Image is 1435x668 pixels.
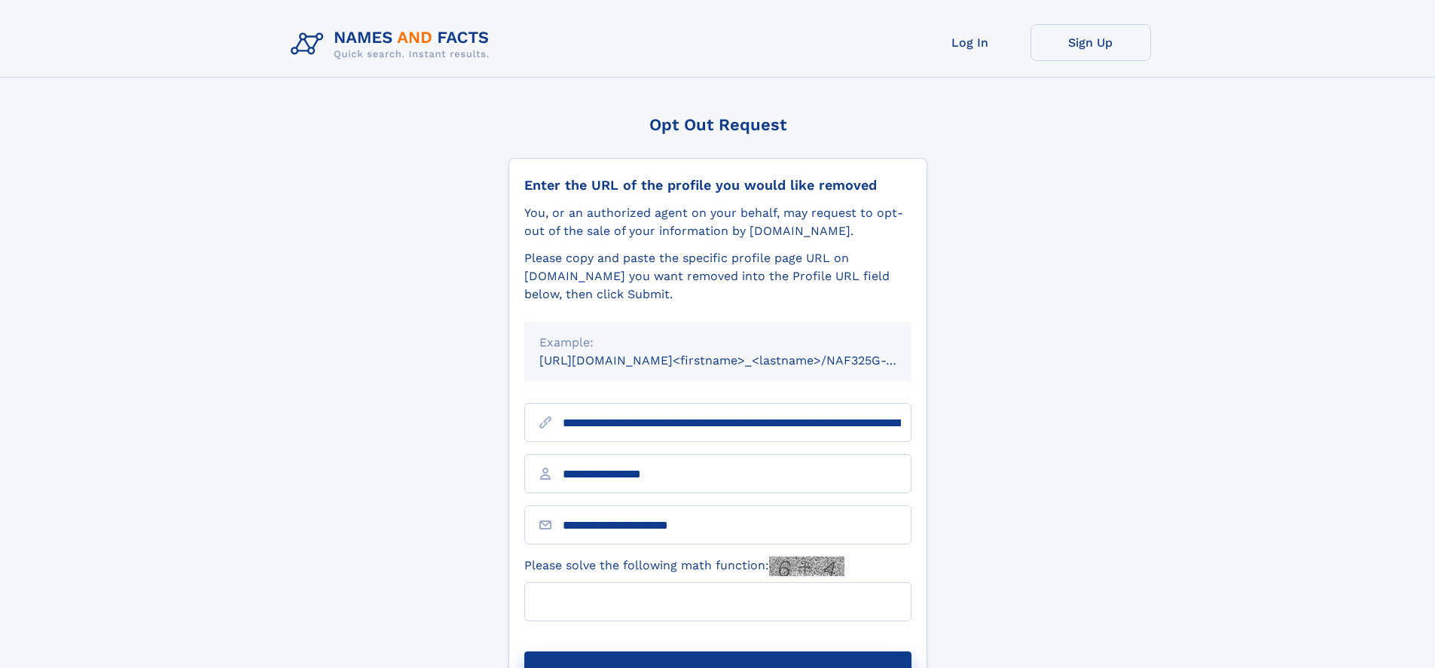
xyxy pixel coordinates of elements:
img: Logo Names and Facts [285,24,502,65]
a: Log In [910,24,1030,61]
div: Please copy and paste the specific profile page URL on [DOMAIN_NAME] you want removed into the Pr... [524,249,911,303]
a: Sign Up [1030,24,1151,61]
div: Example: [539,334,896,352]
label: Please solve the following math function: [524,557,844,576]
div: You, or an authorized agent on your behalf, may request to opt-out of the sale of your informatio... [524,204,911,240]
small: [URL][DOMAIN_NAME]<firstname>_<lastname>/NAF325G-xxxxxxxx [539,353,940,368]
div: Enter the URL of the profile you would like removed [524,177,911,194]
div: Opt Out Request [508,115,927,134]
